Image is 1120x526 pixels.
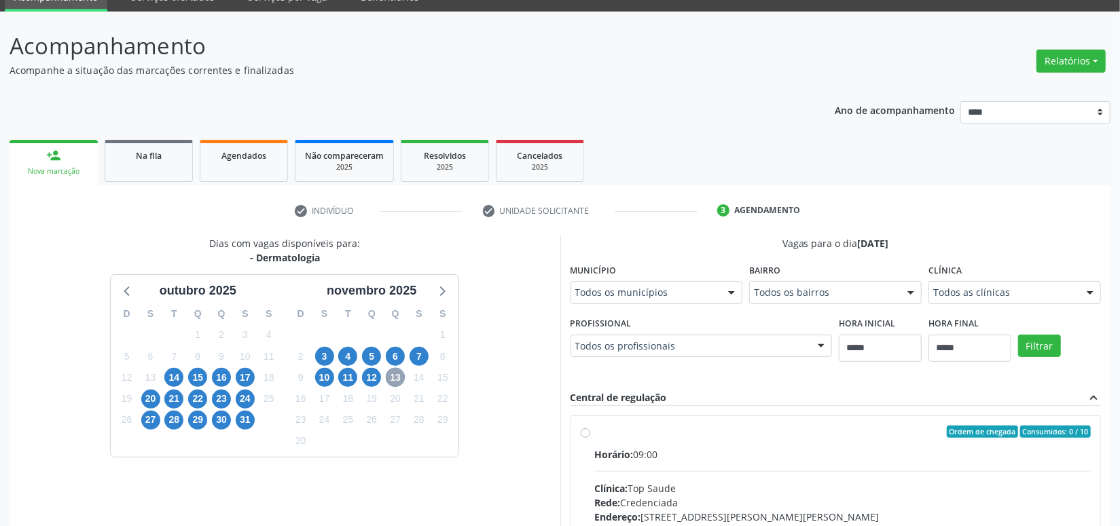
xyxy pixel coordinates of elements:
span: Todos os profissionais [575,339,805,353]
span: Ordem de chegada [947,426,1018,438]
button: Relatórios [1036,50,1106,73]
span: quinta-feira, 13 de novembro de 2025 [386,368,405,387]
span: sexta-feira, 10 de outubro de 2025 [236,347,255,366]
span: domingo, 19 de outubro de 2025 [118,390,137,409]
span: quarta-feira, 15 de outubro de 2025 [188,368,207,387]
span: sexta-feira, 3 de outubro de 2025 [236,326,255,345]
span: Resolvidos [424,150,466,162]
p: Acompanhamento [10,29,780,63]
div: Q [360,303,384,324]
span: quarta-feira, 12 de novembro de 2025 [362,368,381,387]
div: S [408,303,431,324]
span: quinta-feira, 27 de novembro de 2025 [386,411,405,430]
span: terça-feira, 11 de novembro de 2025 [338,368,357,387]
span: terça-feira, 18 de novembro de 2025 [338,390,357,409]
div: S [431,303,454,324]
span: sexta-feira, 7 de novembro de 2025 [410,347,429,366]
div: Q [210,303,234,324]
span: sábado, 25 de outubro de 2025 [259,390,278,409]
span: sexta-feira, 17 de outubro de 2025 [236,368,255,387]
span: Rede: [595,496,621,509]
span: quinta-feira, 6 de novembro de 2025 [386,347,405,366]
span: Horário: [595,448,634,461]
span: quarta-feira, 8 de outubro de 2025 [188,347,207,366]
span: sábado, 11 de outubro de 2025 [259,347,278,366]
div: Central de regulação [571,390,667,405]
span: segunda-feira, 27 de outubro de 2025 [141,411,160,430]
label: Profissional [571,314,632,335]
span: Na fila [136,150,162,162]
div: 2025 [305,162,384,172]
span: sábado, 18 de outubro de 2025 [259,368,278,387]
span: quinta-feira, 2 de outubro de 2025 [212,326,231,345]
span: domingo, 30 de novembro de 2025 [291,432,310,451]
div: Dias com vagas disponíveis para: [209,236,360,265]
span: domingo, 9 de novembro de 2025 [291,368,310,387]
span: terça-feira, 28 de outubro de 2025 [164,411,183,430]
div: 09:00 [595,447,1091,462]
span: Todos as clínicas [933,286,1073,299]
span: sexta-feira, 14 de novembro de 2025 [410,368,429,387]
div: - Dermatologia [209,250,360,265]
span: domingo, 5 de outubro de 2025 [118,347,137,366]
div: Q [384,303,408,324]
span: quinta-feira, 16 de outubro de 2025 [212,368,231,387]
span: domingo, 2 de novembro de 2025 [291,347,310,366]
span: sábado, 4 de outubro de 2025 [259,326,278,345]
span: domingo, 12 de outubro de 2025 [118,368,137,387]
span: terça-feira, 4 de novembro de 2025 [338,347,357,366]
label: Hora final [928,314,979,335]
span: Todos os bairros [754,286,894,299]
span: terça-feira, 14 de outubro de 2025 [164,368,183,387]
label: Bairro [749,260,780,281]
div: Agendamento [734,204,800,217]
div: [STREET_ADDRESS][PERSON_NAME][PERSON_NAME] [595,510,1091,524]
span: sábado, 15 de novembro de 2025 [433,368,452,387]
span: quarta-feira, 29 de outubro de 2025 [188,411,207,430]
span: sexta-feira, 21 de novembro de 2025 [410,390,429,409]
span: sábado, 1 de novembro de 2025 [433,326,452,345]
span: segunda-feira, 24 de novembro de 2025 [315,411,334,430]
div: Vagas para o dia [571,236,1102,250]
span: terça-feira, 25 de novembro de 2025 [338,411,357,430]
div: T [336,303,360,324]
span: Todos os municípios [575,286,715,299]
div: D [289,303,312,324]
span: segunda-feira, 17 de novembro de 2025 [315,390,334,409]
div: 2025 [411,162,479,172]
span: Não compareceram [305,150,384,162]
span: sábado, 8 de novembro de 2025 [433,347,452,366]
span: Agendados [221,150,266,162]
span: quarta-feira, 26 de novembro de 2025 [362,411,381,430]
span: terça-feira, 21 de outubro de 2025 [164,390,183,409]
span: Cancelados [518,150,563,162]
span: sábado, 22 de novembro de 2025 [433,390,452,409]
span: segunda-feira, 13 de outubro de 2025 [141,368,160,387]
button: Filtrar [1018,335,1061,358]
span: quarta-feira, 19 de novembro de 2025 [362,390,381,409]
span: sábado, 29 de novembro de 2025 [433,411,452,430]
span: quarta-feira, 1 de outubro de 2025 [188,326,207,345]
span: quarta-feira, 22 de outubro de 2025 [188,390,207,409]
span: Consumidos: 0 / 10 [1020,426,1091,438]
div: T [162,303,186,324]
label: Município [571,260,617,281]
p: Acompanhe a situação das marcações correntes e finalizadas [10,63,780,77]
span: quinta-feira, 23 de outubro de 2025 [212,390,231,409]
span: sexta-feira, 28 de novembro de 2025 [410,411,429,430]
div: S [139,303,162,324]
div: Nova marcação [19,166,88,176]
div: S [257,303,281,324]
span: [DATE] [858,237,889,250]
div: outubro 2025 [154,282,242,300]
div: Q [186,303,210,324]
span: segunda-feira, 20 de outubro de 2025 [141,390,160,409]
span: domingo, 16 de novembro de 2025 [291,390,310,409]
div: S [312,303,336,324]
span: terça-feira, 7 de outubro de 2025 [164,347,183,366]
span: domingo, 23 de novembro de 2025 [291,411,310,430]
span: quinta-feira, 20 de novembro de 2025 [386,390,405,409]
label: Hora inicial [839,314,895,335]
span: sexta-feira, 31 de outubro de 2025 [236,411,255,430]
div: D [115,303,139,324]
